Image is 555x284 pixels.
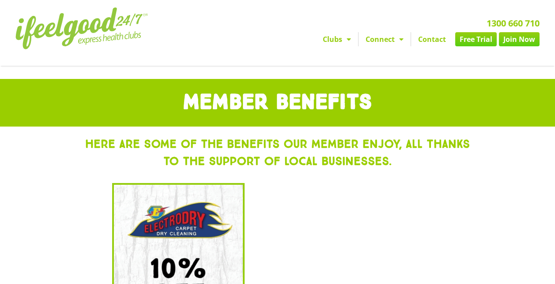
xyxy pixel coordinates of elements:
a: Connect [359,32,411,46]
a: Join Now [499,32,540,46]
a: 1300 660 710 [487,17,540,29]
a: Clubs [316,32,358,46]
h3: Here Are Some of the Benefits Our Member Enjoy, All Thanks to the Support of Local Businesses. [83,135,472,170]
h1: MEMBER BENEFITS [4,92,551,113]
a: Contact [411,32,453,46]
nav: Menu [202,32,540,46]
a: Free Trial [455,32,497,46]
